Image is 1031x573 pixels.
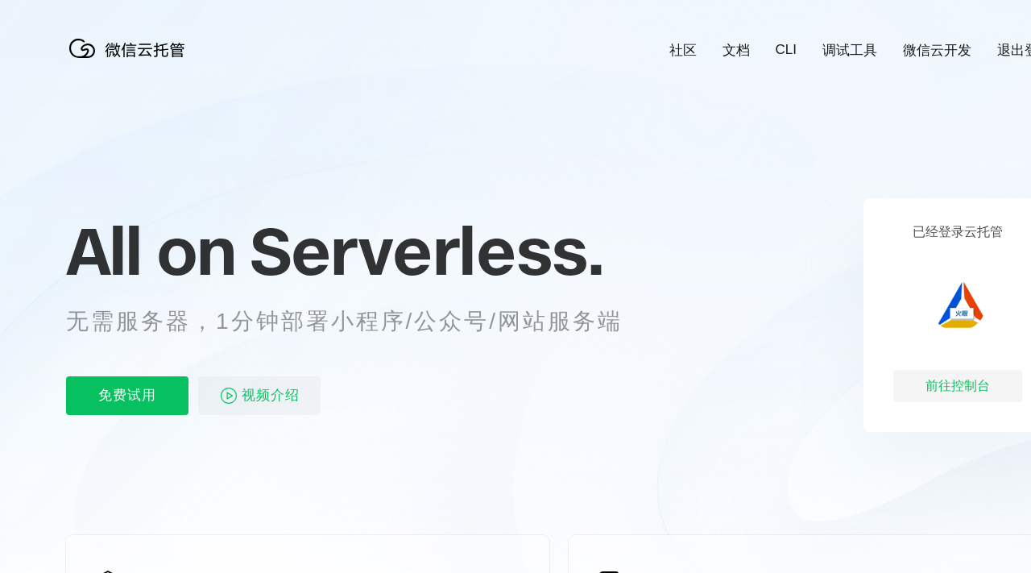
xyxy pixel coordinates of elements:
img: 微信云托管 [66,32,195,64]
span: All on [66,210,234,291]
div: 前往控制台 [893,370,1022,402]
a: 微信云开发 [903,41,971,60]
p: 无需服务器，1分钟部署小程序/公众号/网站服务端 [66,305,652,338]
a: 微信云托管 [66,53,195,67]
span: Serverless. [250,210,603,291]
a: 调试工具 [822,41,877,60]
img: video_play.svg [219,386,238,405]
p: 免费试用 [66,376,188,415]
span: 视频介绍 [242,376,300,415]
p: 已经登录云托管 [913,224,1003,241]
a: 社区 [669,41,697,60]
a: 文档 [723,41,750,60]
a: CLI [776,42,797,58]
